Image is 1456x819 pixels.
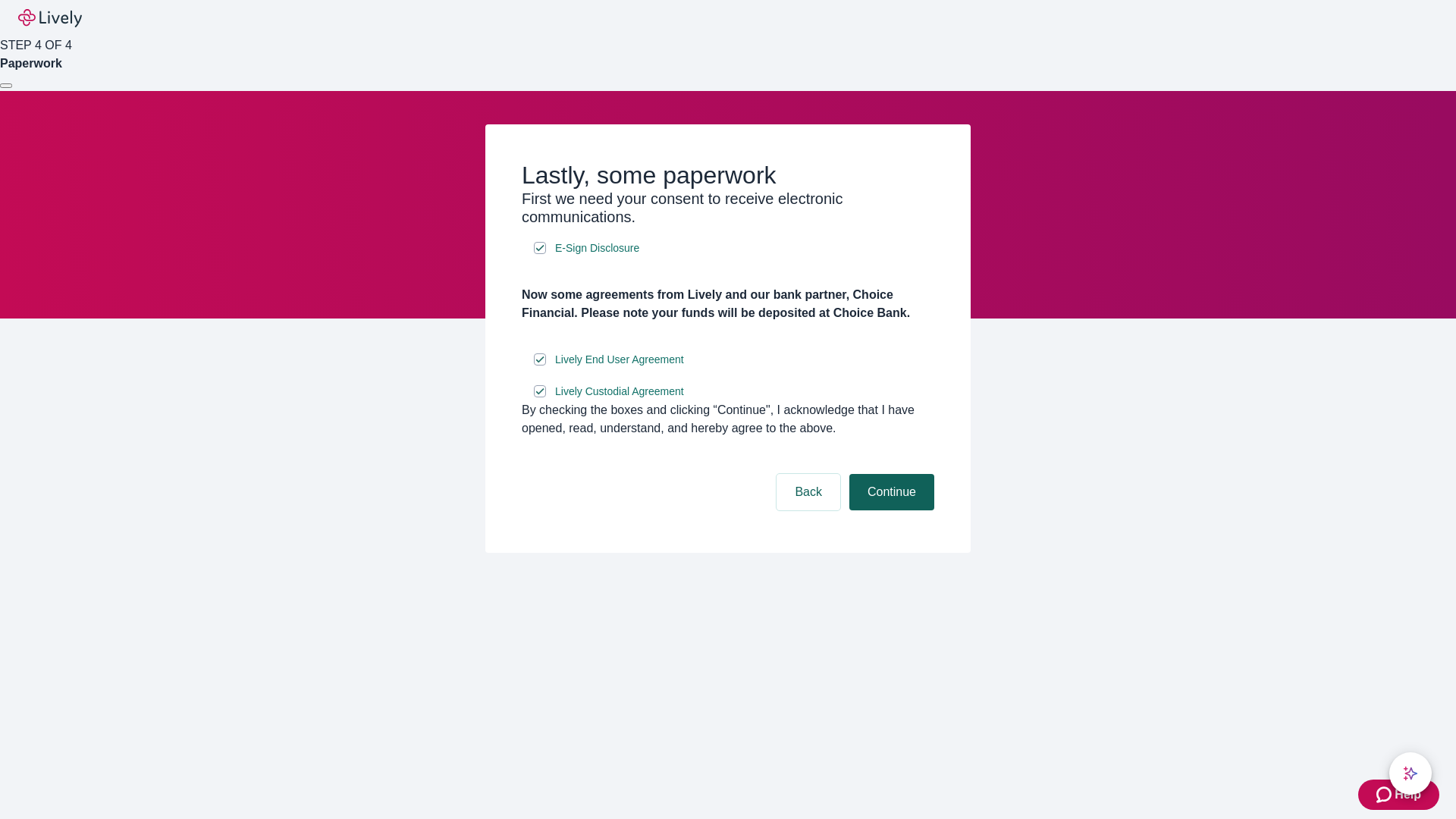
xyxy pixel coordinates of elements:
[1395,786,1421,804] span: Help
[1376,786,1395,804] svg: Zendesk support icon
[522,161,934,190] h2: Lastly, some paperwork
[1389,752,1432,795] button: chat
[522,401,934,438] div: By checking the boxes and clicking “Continue", I acknowledge that I have opened, read, understand...
[552,350,687,369] a: e-sign disclosure document
[555,384,684,400] span: Lively Custodial Agreement
[522,190,934,226] h3: First we need your consent to receive electronic communications.
[1358,780,1439,810] button: Zendesk support iconHelp
[552,239,642,258] a: e-sign disclosure document
[552,382,687,401] a: e-sign disclosure document
[849,474,934,510] button: Continue
[555,240,639,256] span: E-Sign Disclosure
[777,474,840,510] button: Back
[18,9,82,27] img: Lively
[1403,766,1418,781] svg: Lively AI Assistant
[522,286,934,322] h4: Now some agreements from Lively and our bank partner, Choice Financial. Please note your funds wi...
[555,352,684,368] span: Lively End User Agreement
